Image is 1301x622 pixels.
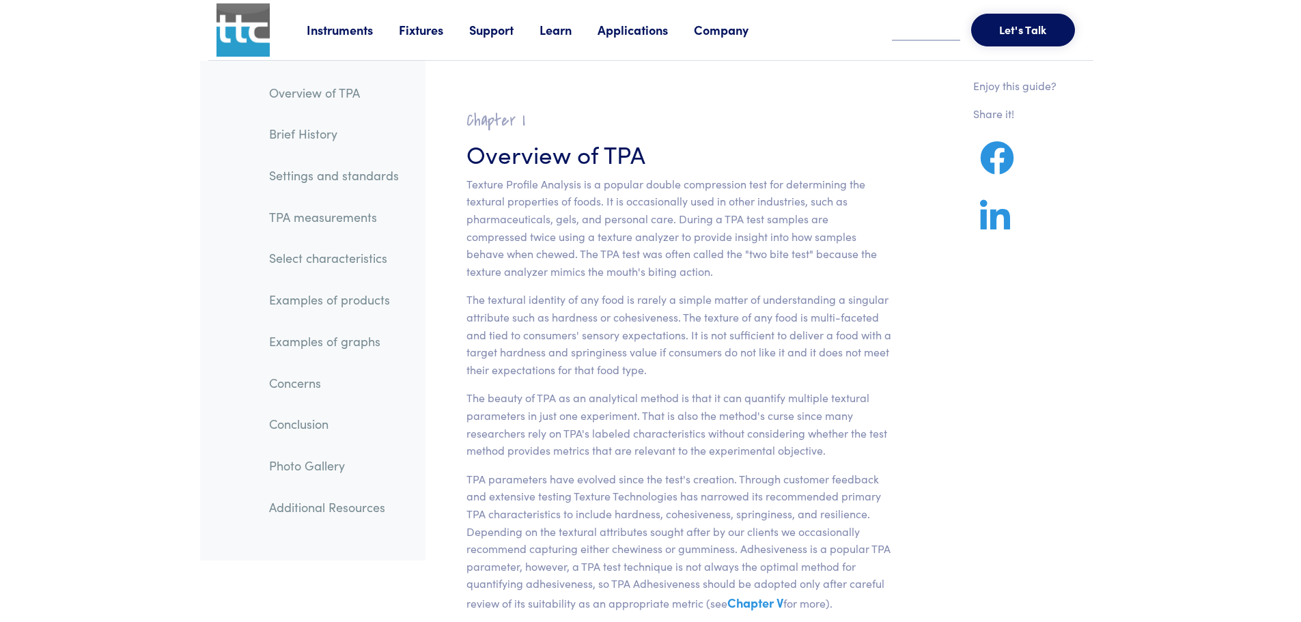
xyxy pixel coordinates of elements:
img: ttc_logo_1x1_v1.0.png [216,3,270,57]
a: Examples of products [258,284,410,315]
a: Concerns [258,367,410,399]
h3: Overview of TPA [466,137,892,170]
a: Fixtures [399,21,469,38]
p: Texture Profile Analysis is a popular double compression test for determining the textural proper... [466,175,892,281]
a: Overview of TPA [258,77,410,109]
a: Photo Gallery [258,450,410,481]
a: Applications [598,21,694,38]
h2: Chapter I [466,110,892,131]
a: Chapter V [727,594,783,611]
p: The textural identity of any food is rarely a simple matter of understanding a singular attribute... [466,291,892,378]
a: Brief History [258,118,410,150]
a: Company [694,21,774,38]
a: Share on LinkedIn [973,216,1017,233]
a: Conclusion [258,408,410,440]
a: Settings and standards [258,160,410,191]
p: The beauty of TPA as an analytical method is that it can quantify multiple textural parameters in... [466,389,892,459]
a: Examples of graphs [258,326,410,357]
a: Support [469,21,540,38]
a: Additional Resources [258,492,410,523]
a: Instruments [307,21,399,38]
button: Let's Talk [971,14,1075,46]
a: Select characteristics [258,242,410,274]
p: TPA parameters have evolved since the test's creation. Through customer feedback and extensive te... [466,470,892,613]
a: TPA measurements [258,201,410,233]
a: Learn [540,21,598,38]
p: Enjoy this guide? [973,77,1057,95]
p: Share it! [973,105,1057,123]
